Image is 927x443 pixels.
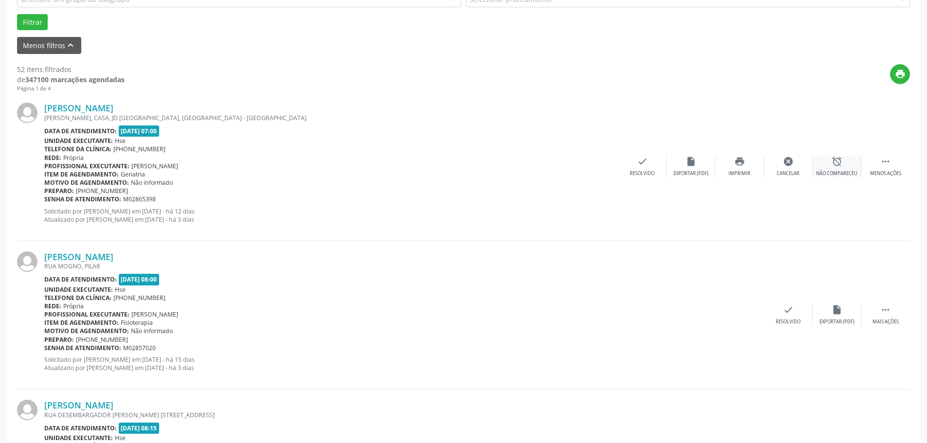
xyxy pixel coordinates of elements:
div: Exportar (PDF) [819,319,854,325]
b: Motivo de agendamento: [44,178,129,187]
button: Filtrar [17,14,48,31]
b: Telefone da clínica: [44,294,111,302]
span: Hse [115,137,126,145]
div: Cancelar [777,170,800,177]
b: Unidade executante: [44,285,113,294]
div: de [17,74,125,85]
span: Hse [115,285,126,294]
span: Não informado [131,327,173,335]
img: img [17,251,37,272]
i: cancel [783,156,794,167]
strong: 347100 marcações agendadas [25,75,125,84]
b: Data de atendimento: [44,127,117,135]
i: print [895,69,906,79]
span: [DATE] 08:00 [119,274,160,285]
a: [PERSON_NAME] [44,251,113,262]
div: Resolvido [776,319,800,325]
i:  [880,156,891,167]
span: Geriatria [121,170,145,178]
span: [PHONE_NUMBER] [76,336,128,344]
b: Rede: [44,154,61,162]
span: [DATE] 08:15 [119,423,160,434]
div: Menos ações [870,170,901,177]
div: [PERSON_NAME], CASA, JD [GEOGRAPHIC_DATA], [GEOGRAPHIC_DATA] - [GEOGRAPHIC_DATA] [44,114,618,122]
i: insert_drive_file [686,156,696,167]
div: 52 itens filtrados [17,64,125,74]
b: Preparo: [44,187,74,195]
b: Item de agendamento: [44,170,119,178]
b: Profissional executante: [44,310,129,319]
i: print [734,156,745,167]
span: [PHONE_NUMBER] [76,187,128,195]
span: [PERSON_NAME] [131,162,178,170]
b: Data de atendimento: [44,424,117,432]
b: Unidade executante: [44,434,113,442]
b: Telefone da clínica: [44,145,111,153]
span: Hse [115,434,126,442]
i: keyboard_arrow_up [65,40,76,51]
b: Rede: [44,302,61,310]
b: Unidade executante: [44,137,113,145]
span: [PHONE_NUMBER] [113,294,165,302]
a: [PERSON_NAME] [44,400,113,410]
img: img [17,400,37,420]
span: M02865398 [123,195,156,203]
div: Página 1 de 4 [17,85,125,93]
button: Menos filtroskeyboard_arrow_up [17,37,81,54]
b: Item de agendamento: [44,319,119,327]
span: Própria [63,154,84,162]
div: RUA DESEMBARGADOR [PERSON_NAME] [STREET_ADDRESS] [44,411,764,419]
span: [PHONE_NUMBER] [113,145,165,153]
b: Senha de atendimento: [44,344,121,352]
div: Mais ações [872,319,899,325]
i: insert_drive_file [832,304,842,315]
b: Data de atendimento: [44,275,117,284]
span: M02857020 [123,344,156,352]
a: [PERSON_NAME] [44,103,113,113]
i:  [880,304,891,315]
span: Própria [63,302,84,310]
div: RUA MOGNO, PILAR [44,262,764,270]
span: Fisioterapia [121,319,153,327]
span: [DATE] 07:00 [119,125,160,137]
i: check [637,156,648,167]
p: Solicitado por [PERSON_NAME] em [DATE] - há 15 dias Atualizado por [PERSON_NAME] em [DATE] - há 3... [44,355,764,372]
img: img [17,103,37,123]
b: Preparo: [44,336,74,344]
button: print [890,64,910,84]
i: alarm_off [832,156,842,167]
div: Resolvido [630,170,654,177]
div: Não compareceu [816,170,857,177]
div: Exportar (PDF) [673,170,709,177]
p: Solicitado por [PERSON_NAME] em [DATE] - há 12 dias Atualizado por [PERSON_NAME] em [DATE] - há 3... [44,207,618,224]
b: Senha de atendimento: [44,195,121,203]
span: [PERSON_NAME] [131,310,178,319]
div: Imprimir [728,170,750,177]
i: check [783,304,794,315]
b: Profissional executante: [44,162,129,170]
span: Não informado [131,178,173,187]
b: Motivo de agendamento: [44,327,129,335]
